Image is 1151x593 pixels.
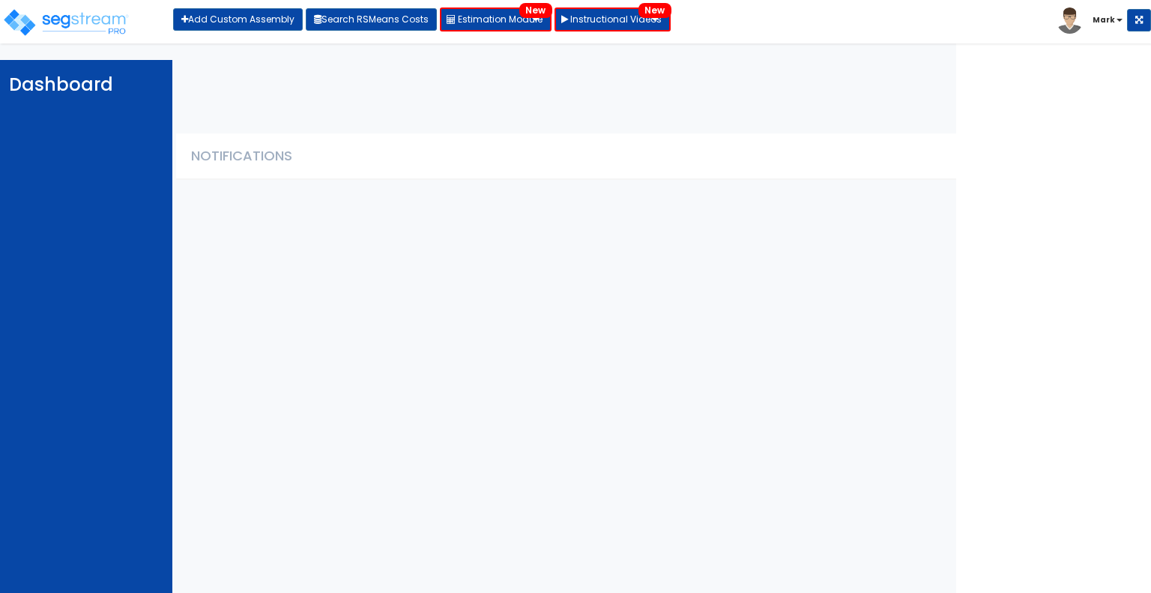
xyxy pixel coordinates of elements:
[555,7,671,31] a: Instructional VideosNew
[1057,7,1083,34] img: avatar.png
[440,7,552,31] a: Estimation ModuleNew
[638,3,671,18] span: New
[306,8,437,31] button: Search RSMeans Costs
[9,75,172,94] h3: Dashboard
[191,148,1135,163] h4: Notifications
[1093,14,1115,25] b: Mark
[2,7,130,37] img: logo_pro_r.png
[519,3,552,18] span: New
[173,8,303,31] a: Add Custom Assembly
